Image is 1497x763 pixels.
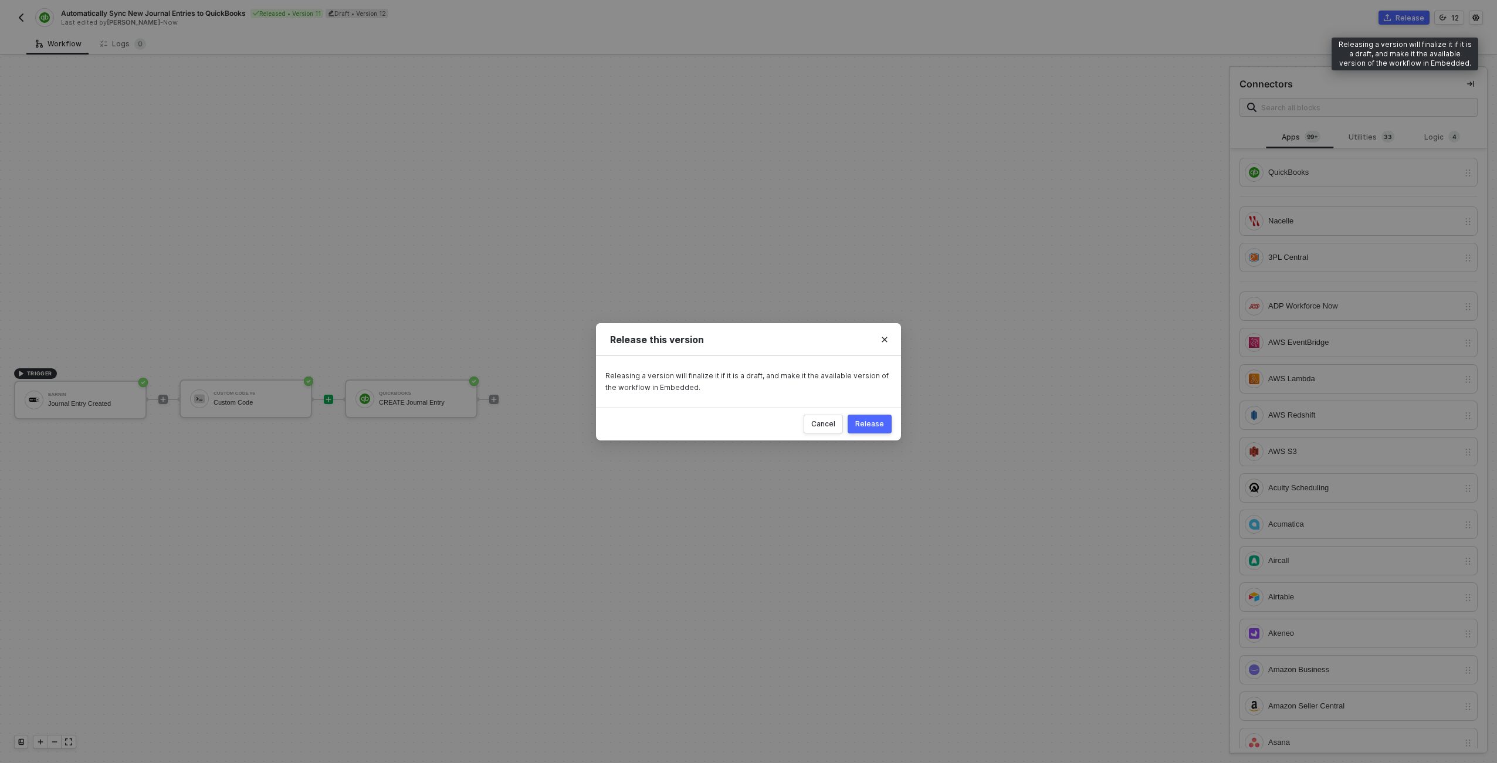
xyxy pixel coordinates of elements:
div: 3PL Central [1268,251,1459,264]
button: Close [868,323,901,356]
button: 12 [1434,11,1464,25]
div: QuickBooks [379,391,467,396]
sup: 4 [1448,131,1460,143]
img: integration-icon [1249,737,1259,748]
span: Automatically Sync New Journal Entries to QuickBooks [61,8,246,18]
div: AWS EventBridge [1268,336,1459,349]
div: Acuity Scheduling [1268,481,1459,494]
div: Logs [100,38,146,50]
img: integration-icon [1249,483,1259,493]
div: Acumatica [1268,518,1459,531]
div: ADP Workforce Now [1268,300,1459,313]
div: Release [1396,13,1424,23]
div: AWS S3 [1268,445,1459,458]
div: Releasing a version will finalize it if it is a draft, and make it the available version of the w... [605,370,892,394]
span: icon-expand [65,738,72,745]
img: integration-icon [1249,216,1259,226]
img: drag [1464,629,1472,639]
img: drag [1464,738,1472,748]
div: Release this version [610,333,887,345]
div: Amazon Seller Central [1268,700,1459,713]
button: back [14,11,28,25]
img: drag [1464,217,1472,226]
img: drag [1464,557,1472,566]
img: drag [1464,702,1472,711]
div: Release [855,419,884,429]
span: 3 [1388,132,1392,141]
div: Last edited by - Now [61,18,747,27]
img: drag [1464,411,1472,421]
div: Asana [1268,736,1459,749]
span: icon-edit [328,10,334,16]
input: Search all blocks [1261,101,1470,114]
sup: 0 [134,38,146,50]
img: integration-icon [1249,374,1259,384]
div: AWS Redshift [1268,409,1459,422]
span: icon-play [37,738,44,745]
button: Cancel [804,415,843,433]
img: integration-icon [1249,519,1259,530]
div: Connectors [1239,78,1293,90]
span: [PERSON_NAME] [107,18,160,26]
img: drag [1464,253,1472,263]
img: integration-icon [1249,628,1259,639]
img: drag [1464,593,1472,602]
span: icon-success-page [138,378,148,387]
div: Aircall [1268,554,1459,567]
span: icon-collapse-right [1467,80,1474,87]
div: Utilities [1346,131,1397,144]
div: CREATE Journal Entry [379,399,467,406]
div: Apps [1275,131,1327,144]
img: drag [1464,447,1472,457]
span: 4 [1452,132,1457,141]
div: Released • Version 11 [250,9,323,18]
img: drag [1464,520,1472,530]
img: integration-icon [1249,555,1259,566]
span: TRIGGER [27,369,52,378]
sup: 33 [1381,131,1394,143]
img: drag [1464,666,1472,675]
div: Cancel [811,419,835,429]
div: AWS Lambda [1268,372,1459,385]
img: integration-icon [1249,301,1259,311]
button: Release [1379,11,1430,25]
img: back [16,13,26,22]
img: integration-icon [39,12,49,23]
img: drag [1464,168,1472,178]
img: integration-icon [1249,252,1259,263]
img: drag [1464,338,1472,348]
img: integration-icon [1249,701,1259,711]
img: integration-icon [1249,446,1259,457]
div: 12 [1451,13,1459,23]
div: QuickBooks [1268,166,1459,179]
img: integration-icon [1249,410,1259,421]
img: integration-icon [1249,337,1259,348]
span: icon-play [325,396,332,403]
div: Workflow [36,39,82,49]
div: Amazon Business [1268,663,1459,676]
img: drag [1464,375,1472,384]
span: icon-commerce [1384,14,1391,21]
span: icon-play [160,396,167,403]
div: Akeneo [1268,627,1459,640]
div: Nacelle [1268,215,1459,228]
div: Logic [1417,131,1468,144]
div: Earnin [48,392,136,397]
div: Airtable [1268,591,1459,603]
span: icon-play [18,370,25,377]
div: Journal Entry Created [48,400,136,408]
div: Custom Code #6 [214,391,302,396]
img: integration-icon [1249,167,1259,178]
img: search [1247,103,1256,112]
span: icon-success-page [304,377,313,386]
span: 3 [1384,132,1388,141]
img: integration-icon [1249,664,1259,675]
span: icon-success-page [469,377,479,386]
img: icon [194,394,205,404]
img: icon [360,394,370,404]
div: Releasing a version will finalize it if it is a draft, and make it the available version of the w... [1332,38,1478,70]
img: integration-icon [1249,592,1259,602]
button: Release [848,415,892,433]
div: Draft • Version 12 [326,9,388,18]
span: icon-versioning [1440,14,1447,21]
